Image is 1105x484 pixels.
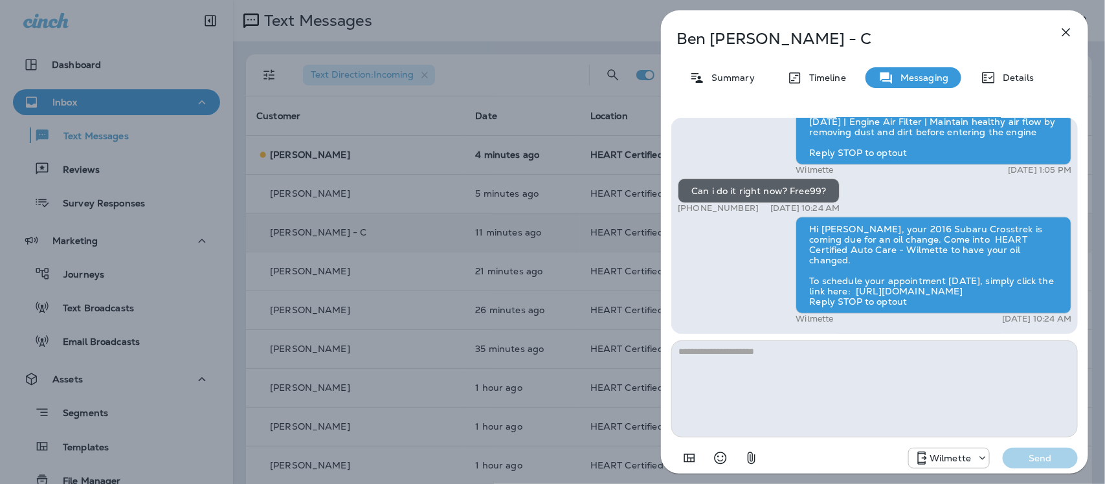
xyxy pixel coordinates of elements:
[894,72,948,83] p: Messaging
[996,72,1034,83] p: Details
[1008,165,1071,175] p: [DATE] 1:05 PM
[803,72,846,83] p: Timeline
[770,203,840,214] p: [DATE] 10:24 AM
[678,179,840,203] div: Can i do it right now? Free99?
[909,450,989,466] div: +1 (847) 865-9557
[676,30,1030,48] p: Ben [PERSON_NAME] - C
[708,445,733,471] button: Select an emoji
[705,72,755,83] p: Summary
[676,445,702,471] button: Add in a premade template
[796,165,833,175] p: Wilmette
[796,217,1071,314] div: Hi [PERSON_NAME], your 2016 Subaru Crosstrek is coming due for an oil change. Come into HEART Cer...
[1002,314,1071,324] p: [DATE] 10:24 AM
[796,314,833,324] p: Wilmette
[930,453,971,463] p: Wilmette
[678,203,759,214] p: [PHONE_NUMBER]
